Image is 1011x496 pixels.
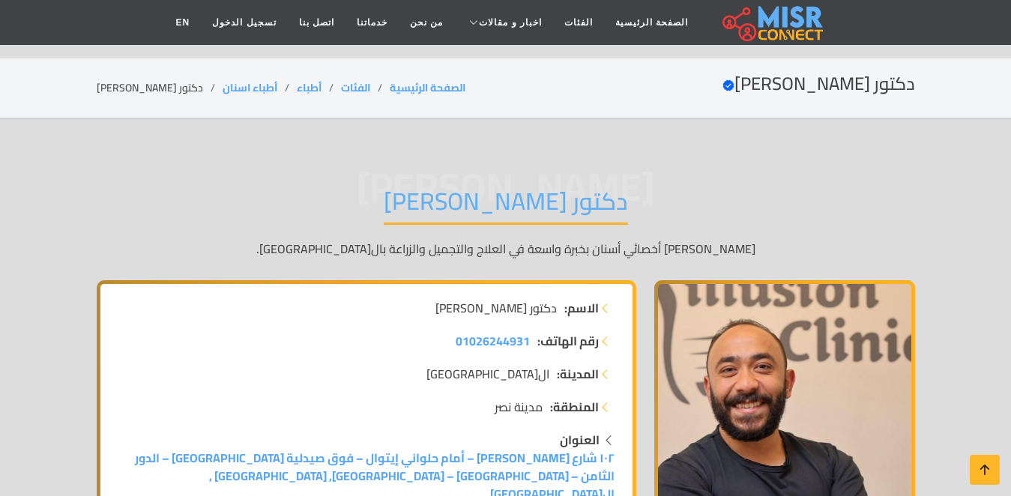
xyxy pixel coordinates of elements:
[165,8,202,37] a: EN
[722,73,915,95] h2: دكتور [PERSON_NAME]
[479,16,542,29] span: اخبار و مقالات
[557,365,599,383] strong: المدينة:
[345,8,399,37] a: خدماتنا
[390,78,465,97] a: الصفحة الرئيسية
[97,240,915,258] p: [PERSON_NAME] أخصائي أسنان بخبرة واسعة في العلاج والتجميل والزراعة بال[GEOGRAPHIC_DATA].
[456,332,530,350] a: 01026244931
[384,187,628,225] h1: دكتور [PERSON_NAME]
[537,332,599,350] strong: رقم الهاتف:
[553,8,604,37] a: الفئات
[426,365,549,383] span: ال[GEOGRAPHIC_DATA]
[288,8,345,37] a: اتصل بنا
[341,78,370,97] a: الفئات
[297,78,322,97] a: أطباء
[435,299,557,317] span: دكتور [PERSON_NAME]
[560,429,600,451] strong: العنوان
[495,398,543,416] span: مدينة نصر
[97,80,223,96] li: دكتور [PERSON_NAME]
[722,79,734,91] svg: Verified account
[201,8,287,37] a: تسجيل الدخول
[604,8,699,37] a: الصفحة الرئيسية
[454,8,553,37] a: اخبار و مقالات
[564,299,599,317] strong: الاسم:
[223,78,277,97] a: أطباء اسنان
[722,4,823,41] img: main.misr_connect
[550,398,599,416] strong: المنطقة:
[456,330,530,352] span: 01026244931
[399,8,454,37] a: من نحن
